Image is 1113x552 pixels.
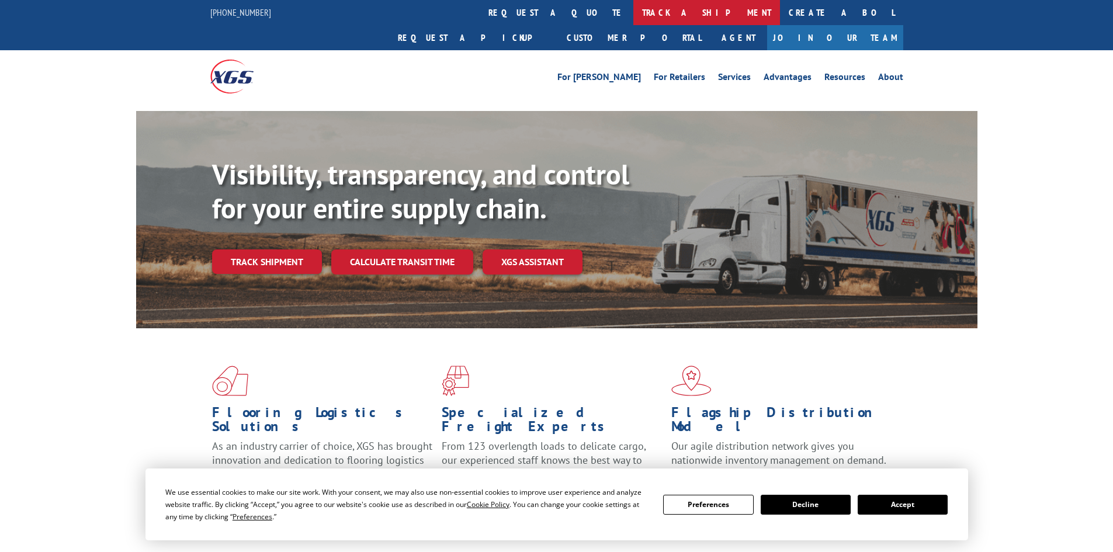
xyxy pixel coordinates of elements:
a: For [PERSON_NAME] [557,72,641,85]
h1: Flooring Logistics Solutions [212,405,433,439]
b: Visibility, transparency, and control for your entire supply chain. [212,156,629,226]
span: Our agile distribution network gives you nationwide inventory management on demand. [671,439,886,467]
img: xgs-icon-flagship-distribution-model-red [671,366,712,396]
img: xgs-icon-focused-on-flooring-red [442,366,469,396]
a: For Retailers [654,72,705,85]
a: Services [718,72,751,85]
a: Track shipment [212,249,322,274]
h1: Flagship Distribution Model [671,405,892,439]
img: xgs-icon-total-supply-chain-intelligence-red [212,366,248,396]
span: Cookie Policy [467,499,509,509]
a: Advantages [764,72,812,85]
div: We use essential cookies to make our site work. With your consent, we may also use non-essential ... [165,486,649,523]
span: As an industry carrier of choice, XGS has brought innovation and dedication to flooring logistics... [212,439,432,481]
h1: Specialized Freight Experts [442,405,663,439]
a: XGS ASSISTANT [483,249,582,275]
button: Preferences [663,495,753,515]
a: Request a pickup [389,25,558,50]
a: Customer Portal [558,25,710,50]
a: Join Our Team [767,25,903,50]
div: Cookie Consent Prompt [145,468,968,540]
a: [PHONE_NUMBER] [210,6,271,18]
a: About [878,72,903,85]
a: Calculate transit time [331,249,473,275]
a: Agent [710,25,767,50]
button: Accept [858,495,948,515]
p: From 123 overlength loads to delicate cargo, our experienced staff knows the best way to move you... [442,439,663,491]
a: Resources [824,72,865,85]
button: Decline [761,495,851,515]
span: Preferences [233,512,272,522]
